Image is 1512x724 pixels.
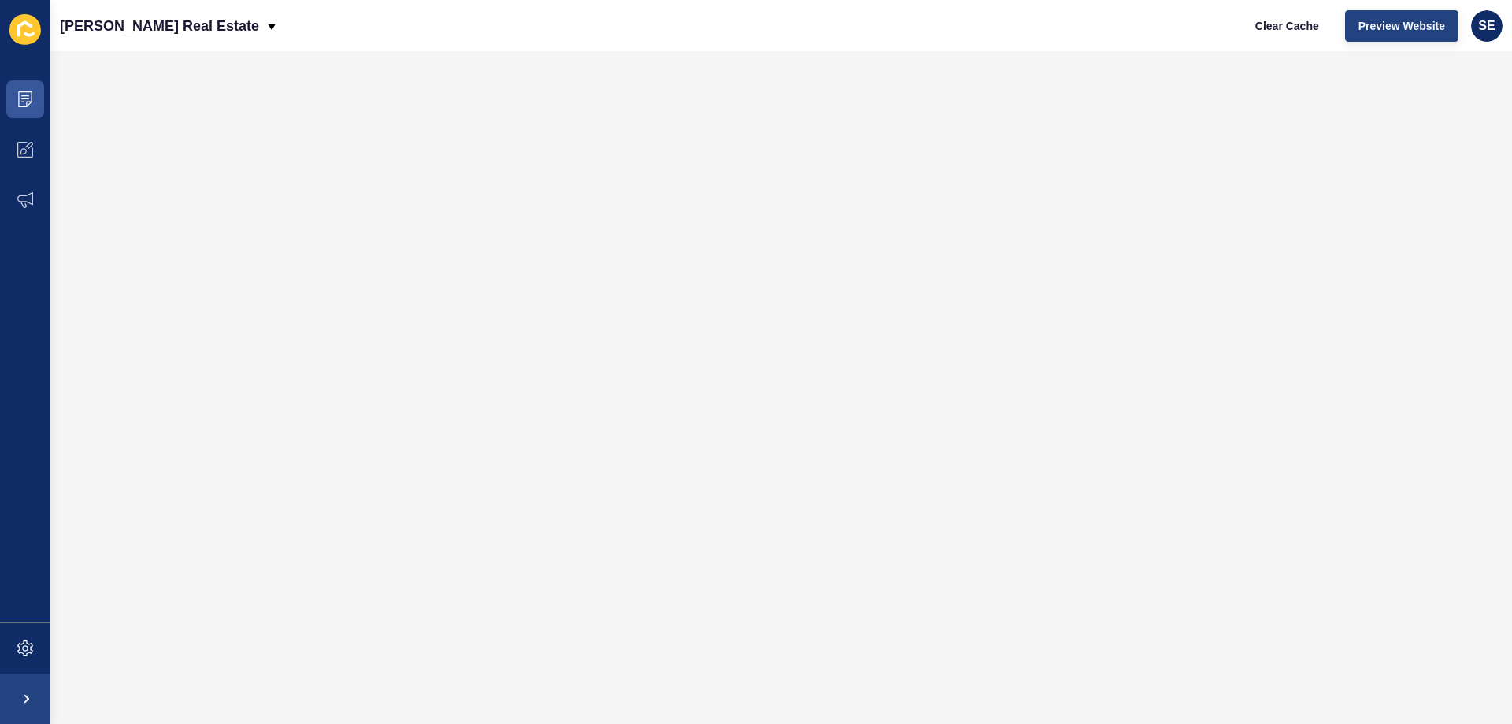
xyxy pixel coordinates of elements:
span: SE [1478,18,1495,34]
span: Clear Cache [1255,18,1319,34]
span: Preview Website [1358,18,1445,34]
button: Preview Website [1345,10,1458,42]
button: Clear Cache [1242,10,1332,42]
p: [PERSON_NAME] Real Estate [60,6,259,46]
